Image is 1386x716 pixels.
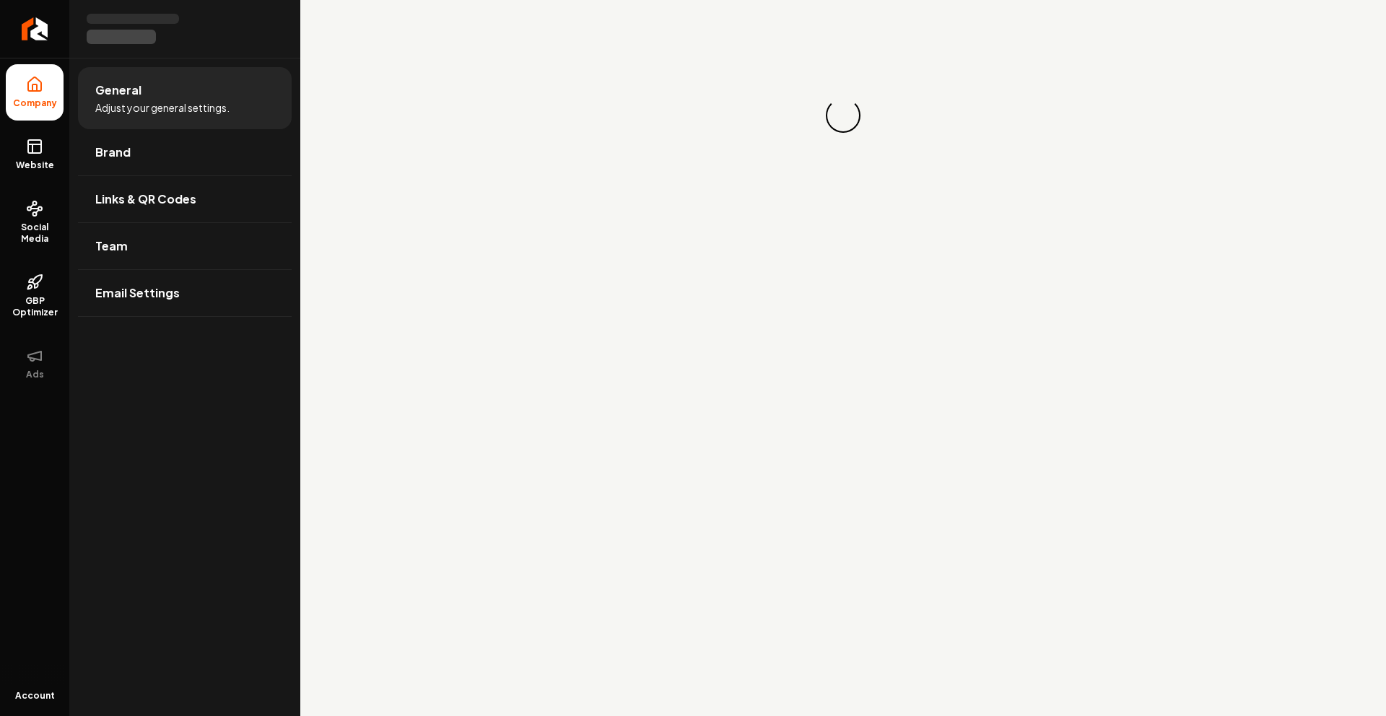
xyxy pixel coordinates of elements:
span: General [95,82,141,99]
a: Email Settings [78,270,292,316]
span: Social Media [6,222,64,245]
a: Social Media [6,188,64,256]
a: Links & QR Codes [78,176,292,222]
button: Ads [6,336,64,392]
span: Email Settings [95,284,180,302]
a: Website [6,126,64,183]
span: Account [15,690,55,702]
div: Loading [819,91,867,139]
a: Brand [78,129,292,175]
span: Team [95,237,128,255]
span: Website [10,160,60,171]
span: Ads [20,369,50,380]
span: Company [7,97,63,109]
a: Team [78,223,292,269]
span: GBP Optimizer [6,295,64,318]
span: Adjust your general settings. [95,100,230,115]
img: Rebolt Logo [22,17,48,40]
span: Links & QR Codes [95,191,196,208]
span: Brand [95,144,131,161]
a: GBP Optimizer [6,262,64,330]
